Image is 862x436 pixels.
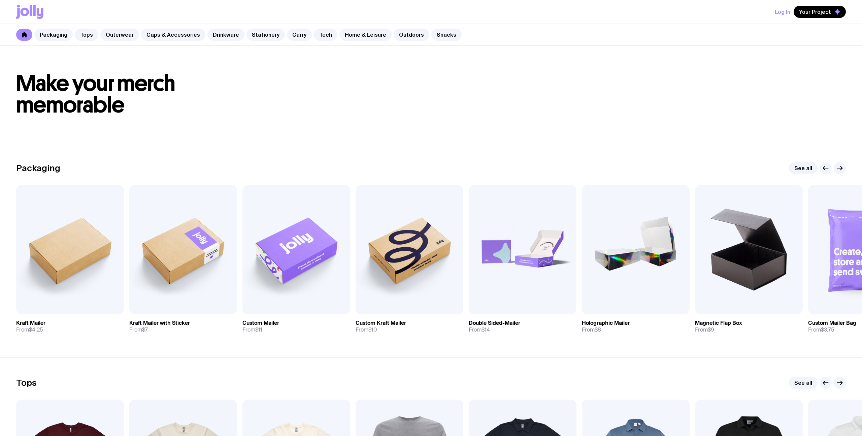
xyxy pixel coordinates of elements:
h3: Custom Kraft Mailer [356,320,406,326]
span: From [695,326,714,333]
a: Snacks [431,29,462,41]
a: Custom Kraft MailerFrom$10 [356,314,463,339]
button: Log In [775,6,790,18]
span: $8 [595,326,601,333]
span: From [582,326,601,333]
h2: Tops [16,378,37,388]
a: Kraft MailerFrom$4.25 [16,314,124,339]
a: Packaging [34,29,73,41]
span: From [129,326,148,333]
span: From [808,326,834,333]
span: From [242,326,262,333]
a: Home & Leisure [339,29,392,41]
span: $10 [368,326,377,333]
a: Holographic MailerFrom$8 [582,314,690,339]
a: See all [789,377,818,389]
a: Stationery [246,29,285,41]
h3: Custom Mailer [242,320,279,326]
span: Your Project [799,8,831,15]
span: From [469,326,490,333]
a: Tops [75,29,98,41]
button: Your Project [794,6,846,18]
a: Outerwear [100,29,139,41]
h3: Custom Mailer Bag [808,320,856,326]
a: Outdoors [394,29,429,41]
span: From [16,326,43,333]
a: Drinkware [207,29,244,41]
span: $11 [255,326,262,333]
a: Magnetic Flap BoxFrom$9 [695,314,803,339]
span: $9 [708,326,714,333]
a: Double Sided-MailerFrom$14 [469,314,576,339]
a: See all [789,162,818,174]
h3: Kraft Mailer [16,320,45,326]
h3: Holographic Mailer [582,320,630,326]
a: Caps & Accessories [141,29,205,41]
span: $3.75 [821,326,834,333]
span: $7 [142,326,148,333]
a: Kraft Mailer with StickerFrom$7 [129,314,237,339]
span: $4.25 [29,326,43,333]
h3: Magnetic Flap Box [695,320,742,326]
h3: Double Sided-Mailer [469,320,520,326]
span: Make your merch memorable [16,70,175,118]
h3: Kraft Mailer with Sticker [129,320,190,326]
h2: Packaging [16,163,60,173]
span: $14 [482,326,490,333]
span: From [356,326,377,333]
a: Carry [287,29,312,41]
a: Custom MailerFrom$11 [242,314,350,339]
a: Tech [314,29,337,41]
